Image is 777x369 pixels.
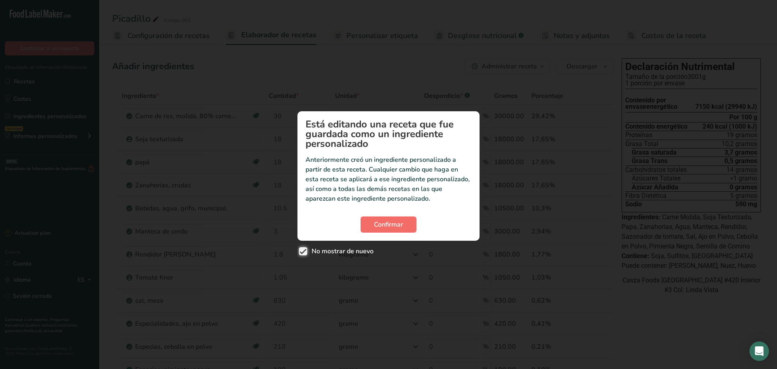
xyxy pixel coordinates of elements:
[361,216,416,233] button: Confirmar
[306,118,454,150] font: Está editando una receta que fue guardada como un ingrediente personalizado
[374,220,403,229] font: Confirmar
[312,247,374,256] font: No mostrar de nuevo
[306,155,470,203] font: Anteriormente creó un ingrediente personalizado a partir de esta receta. Cualquier cambio que hag...
[749,341,769,361] div: Abrir Intercom Messenger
